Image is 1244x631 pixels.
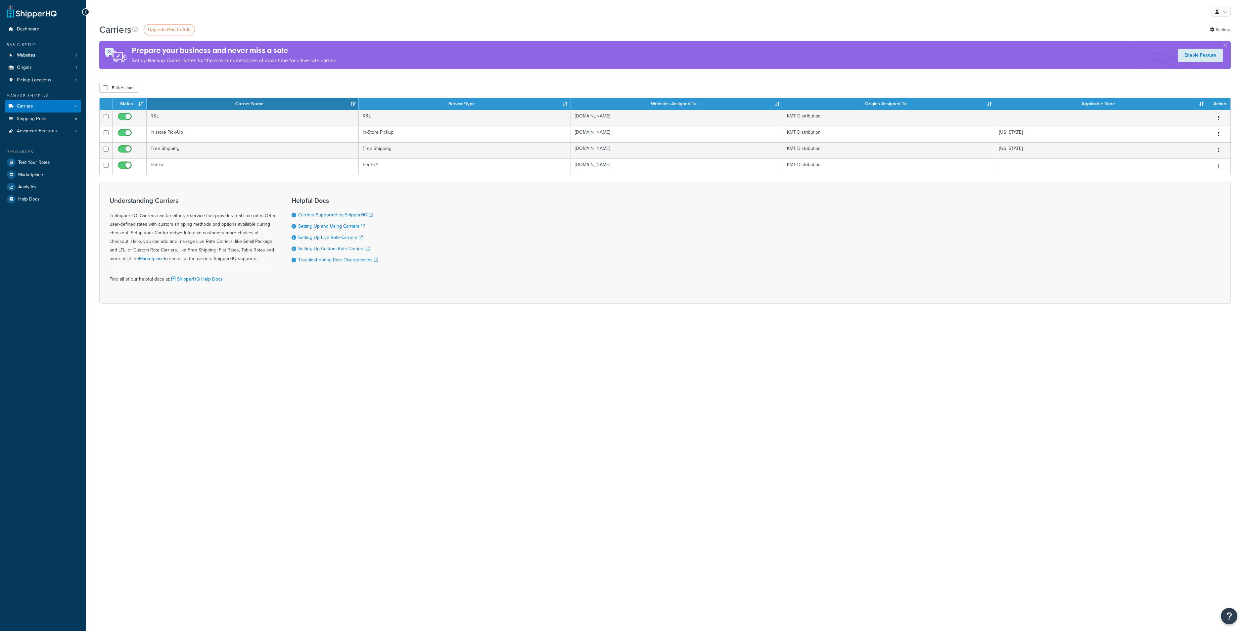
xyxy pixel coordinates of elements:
[147,126,359,142] td: In store Pick-Up
[132,56,336,65] p: Set up Backup Carrier Rates for the rare circumstances of downtime for a live rate carrier.
[995,142,1207,158] td: [US_STATE]
[571,126,783,142] td: [DOMAIN_NAME]
[147,158,359,175] td: FedEx
[17,77,51,83] span: Pickup Locations
[571,110,783,126] td: [DOMAIN_NAME]
[5,181,81,193] a: Analytics
[995,126,1207,142] td: [US_STATE]
[292,197,378,204] h3: Helpful Docs
[359,98,571,110] th: Service/Type: activate to sort column ascending
[132,45,336,56] h4: Prepare your business and never miss a sale
[5,23,81,35] a: Dashboard
[110,197,275,263] div: In ShipperHQ, Carriers can be either, a service that provides real-time rates OR a user-defined r...
[1210,25,1231,34] a: Settings
[1207,98,1230,110] th: Action
[99,83,138,93] button: Bulk Actions
[147,110,359,126] td: R&L
[18,160,50,165] span: Test Your Rates
[110,197,275,204] h3: Understanding Carriers
[783,158,995,175] td: KMT Distribution
[170,276,223,283] a: ShipperHQ Help Docs
[1221,608,1237,624] button: Open Resource Center
[5,100,81,113] li: Carriers
[17,65,32,70] span: Origins
[5,100,81,113] a: Carriers 4
[5,42,81,48] div: Basic Setup
[5,157,81,168] a: Test Your Rates
[5,74,81,86] a: Pickup Locations 1
[5,62,81,74] li: Origins
[359,110,571,126] td: R&L
[75,65,77,70] span: 1
[5,49,81,62] a: Websites 1
[571,142,783,158] td: [DOMAIN_NAME]
[298,245,370,252] a: Setting Up Custom Rate Carriers
[5,49,81,62] li: Websites
[5,93,81,99] div: Manage Shipping
[99,41,132,69] img: ad-rules-rateshop-fe6ec290ccb7230408bd80ed9643f0289d75e0ffd9eb532fc0e269fcd187b520.png
[17,26,39,32] span: Dashboard
[5,113,81,125] a: Shipping Rules
[298,223,365,230] a: Setting Up and Using Carriers
[359,158,571,175] td: FedEx®
[99,23,131,36] h1: Carriers
[359,126,571,142] td: In-Store Pickup
[298,211,373,218] a: Carriers Supported by ShipperHQ
[17,116,48,122] span: Shipping Rules
[147,142,359,158] td: Free Shipping
[5,62,81,74] a: Origins 1
[5,169,81,181] a: Marketplace
[5,74,81,86] li: Pickup Locations
[5,149,81,155] div: Resources
[18,184,36,190] span: Analytics
[1178,49,1223,62] a: Enable Feature
[995,98,1207,110] th: Applicable Zone: activate to sort column ascending
[110,270,275,284] div: Find all of our helpful docs at:
[298,256,378,263] a: Troubleshooting Rate Discrepancies
[783,126,995,142] td: KMT Distribution
[144,24,195,35] a: Upgrade Plan to Add
[359,142,571,158] td: Free Shipping
[571,98,783,110] th: Websites Assigned To: activate to sort column ascending
[18,172,43,178] span: Marketplace
[17,128,57,134] span: Advanced Features
[17,53,35,58] span: Websites
[783,98,995,110] th: Origins Assigned To: activate to sort column ascending
[74,104,77,109] span: 4
[113,98,147,110] th: Status: activate to sort column ascending
[18,197,40,202] span: Help Docs
[75,53,77,58] span: 1
[5,125,81,137] li: Advanced Features
[74,128,77,134] span: 2
[7,5,57,18] a: ShipperHQ Home
[571,158,783,175] td: [DOMAIN_NAME]
[147,98,359,110] th: Carrier Name: activate to sort column ascending
[298,234,363,241] a: Setting Up Live Rate Carriers
[17,104,33,109] span: Carriers
[139,255,164,262] a: Marketplace
[5,125,81,137] a: Advanced Features 2
[783,142,995,158] td: KMT Distribution
[783,110,995,126] td: KMT Distribution
[5,193,81,205] a: Help Docs
[148,26,191,33] span: Upgrade Plan to Add
[75,77,77,83] span: 1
